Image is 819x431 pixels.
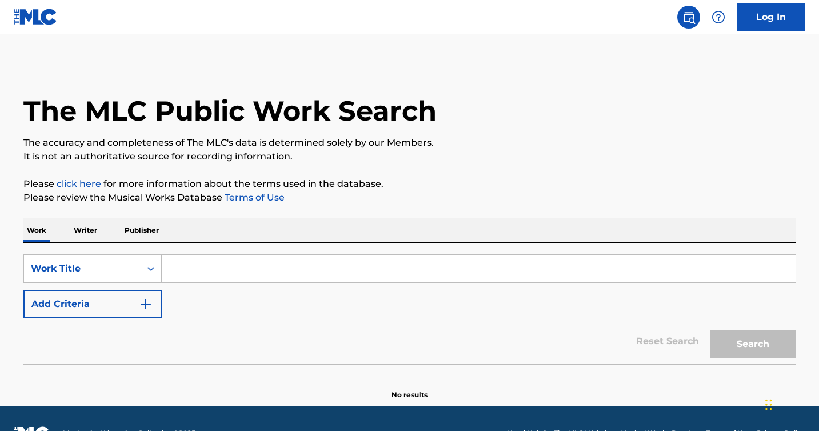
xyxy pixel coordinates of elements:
[139,297,153,311] img: 9d2ae6d4665cec9f34b9.svg
[677,6,700,29] a: Public Search
[707,6,730,29] div: Help
[762,376,819,431] iframe: Chat Widget
[222,192,285,203] a: Terms of Use
[23,290,162,318] button: Add Criteria
[23,150,796,163] p: It is not an authoritative source for recording information.
[391,376,428,400] p: No results
[682,10,696,24] img: search
[31,262,134,276] div: Work Title
[23,94,437,128] h1: The MLC Public Work Search
[765,388,772,422] div: Drag
[70,218,101,242] p: Writer
[712,10,725,24] img: help
[121,218,162,242] p: Publisher
[23,218,50,242] p: Work
[23,191,796,205] p: Please review the Musical Works Database
[737,3,805,31] a: Log In
[23,136,796,150] p: The accuracy and completeness of The MLC's data is determined solely by our Members.
[57,178,101,189] a: click here
[14,9,58,25] img: MLC Logo
[23,254,796,364] form: Search Form
[23,177,796,191] p: Please for more information about the terms used in the database.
